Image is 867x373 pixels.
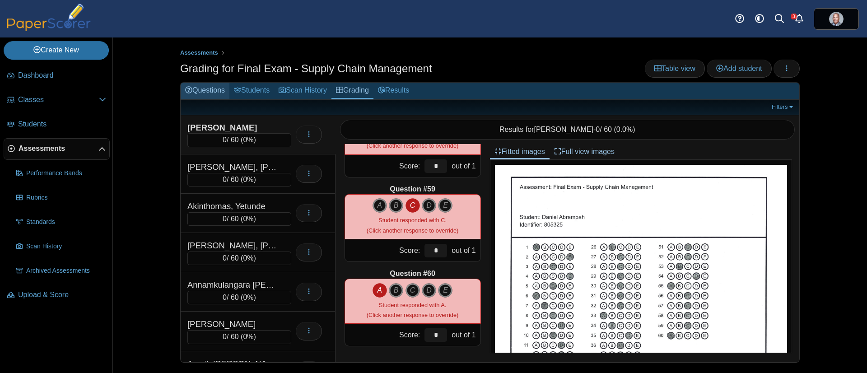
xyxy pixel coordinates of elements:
div: [PERSON_NAME], [PERSON_NAME] [187,240,278,252]
span: [PERSON_NAME] [534,126,593,133]
small: (Click another response to override) [367,217,458,233]
a: Filters [769,103,797,112]
span: 0 [223,136,227,144]
div: out of 1 [449,239,480,261]
a: Upload & Score [4,284,110,306]
span: 0 [223,254,227,262]
i: D [422,198,436,213]
div: Score: [345,239,423,261]
span: Assessments [19,144,98,154]
div: [PERSON_NAME] [187,122,278,134]
div: / 60 ( ) [187,212,291,226]
span: Students [18,119,106,129]
span: Performance Bands [26,169,106,178]
a: Grading [331,83,373,99]
span: 0 [596,126,600,133]
span: 0% [243,176,253,183]
div: / 60 ( ) [187,173,291,186]
div: / 60 ( ) [187,330,291,344]
span: 0% [243,215,253,223]
span: 0% [243,333,253,340]
div: / 60 ( ) [187,133,291,147]
img: PaperScorer [4,4,94,31]
a: Rubrics [13,187,110,209]
a: Standards [13,211,110,233]
span: 0 [223,294,227,301]
a: Students [4,114,110,135]
a: Fitted images [490,144,550,159]
span: Upload & Score [18,290,106,300]
i: C [406,198,420,213]
b: Question #59 [390,184,435,194]
a: ps.KERlMDfYNgirCddn [814,8,859,30]
div: out of 1 [449,324,480,346]
span: Table view [654,65,695,72]
div: Score: [345,324,423,346]
a: Scan History [13,236,110,257]
span: Student responded with A. [379,302,446,308]
i: E [438,198,452,213]
a: Questions [181,83,229,99]
a: Scan History [274,83,331,99]
a: Assessments [178,47,220,59]
i: D [422,283,436,298]
div: [PERSON_NAME] [187,318,278,330]
i: E [438,283,452,298]
i: C [406,283,420,298]
a: Students [229,83,274,99]
div: Score: [345,155,423,177]
div: / 60 ( ) [187,291,291,304]
a: Dashboard [4,65,110,87]
a: Full view images [550,144,619,159]
i: B [389,198,403,213]
a: Archived Assessments [13,260,110,282]
div: [PERSON_NAME], [PERSON_NAME] [187,161,278,173]
i: A [373,198,387,213]
i: B [389,283,403,298]
div: Annamkulangara [PERSON_NAME], [GEOGRAPHIC_DATA] [187,279,278,291]
span: Standards [26,218,106,227]
span: Classes [18,95,99,105]
span: 0% [243,136,253,144]
a: Classes [4,89,110,111]
span: Roger Batchelor [829,12,844,26]
a: Performance Bands [13,163,110,184]
div: Results for - / 60 ( ) [340,120,795,140]
img: ps.KERlMDfYNgirCddn [829,12,844,26]
b: Question #60 [390,269,435,279]
span: 0% [243,294,253,301]
span: Student responded with C. [378,217,447,224]
span: 0.0% [616,126,633,133]
span: 0 [223,176,227,183]
a: Create New [4,41,109,59]
h1: Grading for Final Exam - Supply Chain Management [180,61,432,76]
div: out of 1 [449,155,480,177]
span: Archived Assessments [26,266,106,275]
a: Add student [707,60,771,78]
span: Rubrics [26,193,106,202]
div: / 60 ( ) [187,252,291,265]
a: Assessments [4,138,110,160]
a: PaperScorer [4,25,94,33]
div: Aumit, [PERSON_NAME] [187,358,278,370]
span: 0% [243,254,253,262]
span: Scan History [26,242,106,251]
small: (Click another response to override) [367,302,458,318]
i: A [373,283,387,298]
a: Alerts [789,9,809,29]
span: Dashboard [18,70,106,80]
div: Akinthomas, Yetunde [187,200,278,212]
a: Table view [645,60,705,78]
span: 0 [223,215,227,223]
span: Assessments [180,49,218,56]
span: 0 [223,333,227,340]
span: Add student [716,65,762,72]
a: Results [373,83,414,99]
